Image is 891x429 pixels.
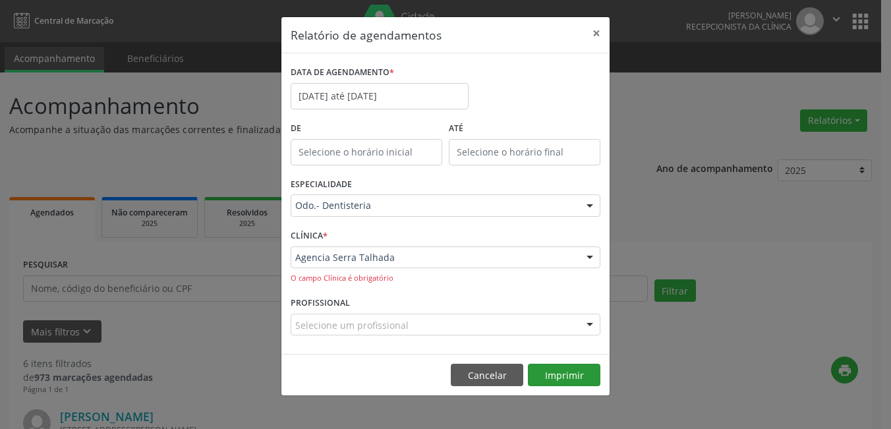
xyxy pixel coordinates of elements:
[291,175,352,195] label: ESPECIALIDADE
[449,119,600,139] label: ATÉ
[291,26,442,43] h5: Relatório de agendamentos
[291,273,600,284] div: O campo Clínica é obrigatório
[451,364,523,386] button: Cancelar
[528,364,600,386] button: Imprimir
[291,63,394,83] label: DATA DE AGENDAMENTO
[291,119,442,139] label: De
[583,17,610,49] button: Close
[295,318,409,332] span: Selecione um profissional
[291,293,350,314] label: PROFISSIONAL
[295,199,573,212] span: Odo.- Dentisteria
[291,83,469,109] input: Selecione uma data ou intervalo
[291,226,328,246] label: CLÍNICA
[295,251,573,264] span: Agencia Serra Talhada
[291,139,442,165] input: Selecione o horário inicial
[449,139,600,165] input: Selecione o horário final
